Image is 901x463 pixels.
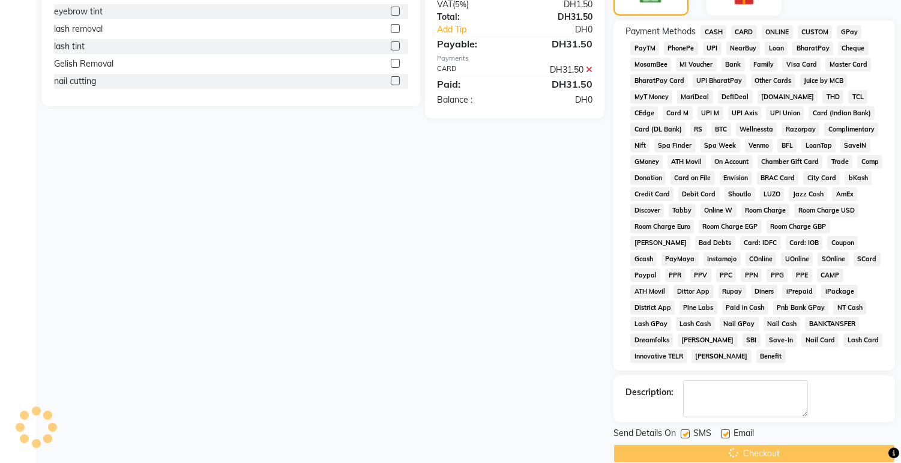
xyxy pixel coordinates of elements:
[692,350,752,363] span: [PERSON_NAME]
[767,268,788,282] span: PPG
[630,106,658,120] span: CEdge
[703,41,722,55] span: UPI
[751,285,778,298] span: Diners
[630,333,673,347] span: Dreamfolks
[701,204,737,217] span: Online W
[654,139,696,153] span: Spa Finder
[818,252,849,266] span: SOnline
[758,155,823,169] span: Chamber Gift Card
[630,187,673,201] span: Credit Card
[773,301,829,315] span: Pnb Bank GPay
[777,139,797,153] span: BFL
[857,155,882,169] span: Comp
[54,58,113,70] div: Gelish Removal
[625,386,673,399] div: Description:
[765,333,797,347] span: Save-In
[792,268,812,282] span: PPE
[833,301,866,315] span: NT Cash
[630,171,666,185] span: Donation
[760,187,785,201] span: LUZO
[720,171,752,185] span: Envision
[630,220,694,234] span: Room Charge Euro
[670,171,715,185] span: Card on File
[764,317,801,331] span: Nail Cash
[690,123,707,136] span: RS
[613,427,676,442] span: Send Details On
[750,58,778,71] span: Family
[677,90,713,104] span: MariDeal
[767,220,830,234] span: Room Charge GBP
[630,41,659,55] span: PayTM
[630,155,663,169] span: GMoney
[669,204,696,217] span: Tabby
[630,139,649,153] span: Nift
[676,317,715,331] span: Lash Cash
[428,77,515,91] div: Paid:
[667,155,706,169] span: ATH Movil
[630,285,669,298] span: ATH Movil
[711,155,753,169] span: On Account
[680,301,717,315] span: Pine Labs
[801,333,839,347] span: Nail Card
[678,187,720,201] span: Debit Card
[630,90,672,104] span: MyT Money
[789,187,827,201] span: Jazz Cash
[824,123,878,136] span: Complimentary
[731,25,757,39] span: CARD
[630,204,664,217] span: Discover
[428,11,515,23] div: Total:
[805,317,859,331] span: BANKTANSFER
[719,285,746,298] span: Rupay
[832,187,857,201] span: AmEx
[630,268,660,282] span: Paypal
[693,74,746,88] span: UPI BharatPay
[817,268,843,282] span: CAMP
[762,25,793,39] span: ONLINE
[792,41,833,55] span: BharatPay
[756,350,786,363] span: Benefit
[827,155,852,169] span: Trade
[722,301,768,315] span: Paid in Cash
[699,220,762,234] span: Room Charge EGP
[726,41,761,55] span: NearBuy
[695,236,735,250] span: Bad Debts
[678,333,738,347] span: [PERSON_NAME]
[676,58,717,71] span: MI Voucher
[54,40,85,53] div: lash tint
[848,90,867,104] span: TCL
[630,350,687,363] span: Innovative TELR
[663,106,693,120] span: Card M
[701,139,740,153] span: Spa Week
[437,53,592,64] div: Payments
[746,252,777,266] span: COnline
[720,317,759,331] span: Nail GPay
[661,252,699,266] span: PayMaya
[515,11,602,23] div: DH31.50
[515,77,602,91] div: DH31.50
[741,204,790,217] span: Room Charge
[428,37,515,51] div: Payable:
[843,333,882,347] span: Lash Card
[765,41,788,55] span: Loan
[822,90,843,104] span: THD
[821,285,858,298] span: iPackage
[736,123,777,136] span: Wellnessta
[665,268,686,282] span: PPR
[758,90,818,104] span: [DOMAIN_NAME]
[782,123,819,136] span: Razorpay
[428,64,515,76] div: CARD
[529,23,602,36] div: DH0
[751,74,795,88] span: Other Cards
[428,23,529,36] a: Add Tip
[673,285,714,298] span: Dittor App
[716,268,737,282] span: PPC
[630,58,671,71] span: MosamBee
[701,25,726,39] span: CASH
[838,41,869,55] span: Cheque
[625,25,696,38] span: Payment Methods
[54,23,103,35] div: lash removal
[515,94,602,106] div: DH0
[801,139,836,153] span: LoanTap
[741,268,762,282] span: PPN
[428,94,515,106] div: Balance :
